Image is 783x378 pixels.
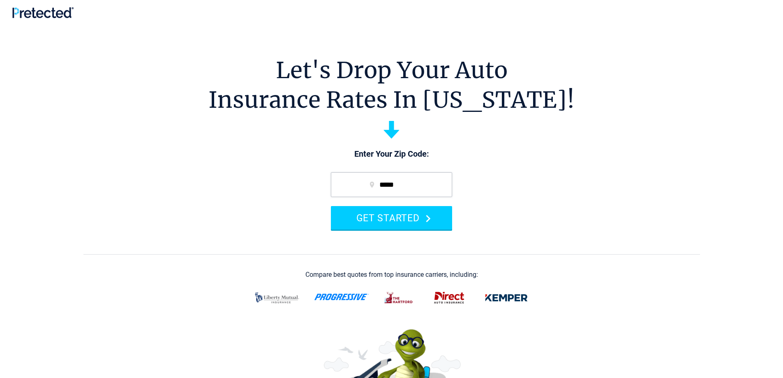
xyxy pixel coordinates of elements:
[429,287,469,308] img: direct
[305,271,478,278] div: Compare best quotes from top insurance carriers, including:
[12,7,74,18] img: Pretected Logo
[379,287,419,308] img: thehartford
[479,287,534,308] img: kemper
[323,148,460,160] p: Enter Your Zip Code:
[331,206,452,230] button: GET STARTED
[314,294,369,300] img: progressive
[331,172,452,197] input: zip code
[250,287,304,308] img: liberty
[208,56,575,115] h1: Let's Drop Your Auto Insurance Rates In [US_STATE]!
